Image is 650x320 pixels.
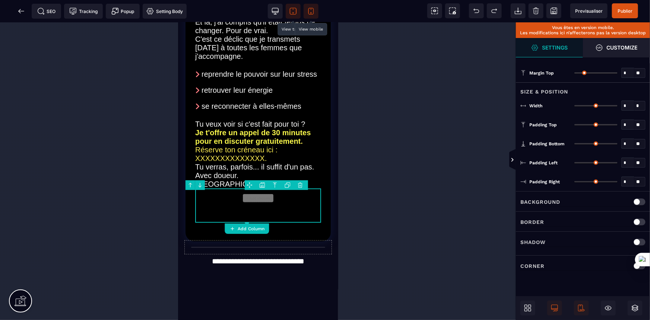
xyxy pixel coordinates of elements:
[601,301,616,316] span: Hide/Show Block
[23,64,95,72] span: retrouver leur énergie
[529,141,564,147] span: Padding Bottom
[520,25,646,30] p: Vous êtes en version mobile.
[542,45,568,50] strong: Settings
[23,48,139,56] span: reprendre le pouvoir sur leur stress
[529,160,558,166] span: Padding Left
[445,3,460,18] span: Screenshot
[111,7,134,15] span: Popup
[570,3,608,18] span: Preview
[69,7,98,15] span: Tracking
[618,8,632,14] span: Publier
[520,301,535,316] span: Open Blocks
[520,238,546,247] p: Shadow
[607,45,638,50] strong: Customize
[547,301,562,316] span: Desktop Only
[520,30,646,35] p: Les modifications ici n’affecterons pas la version desktop
[37,7,56,15] span: SEO
[520,262,545,270] p: Corner
[516,38,583,57] span: Settings
[574,301,589,316] span: Mobile Only
[628,301,643,316] span: Open Layers
[529,70,554,76] span: Margin Top
[23,80,123,88] span: se reconnecter à elles-mêmes
[520,197,560,206] p: Background
[583,38,650,57] span: Open Style Manager
[529,103,542,109] span: Width
[225,224,269,234] button: Add Column
[516,82,650,96] div: Size & Position
[529,122,557,128] span: Padding Top
[238,226,264,231] strong: Add Column
[529,179,560,185] span: Padding Right
[575,8,603,14] span: Previsualiser
[520,218,544,226] p: Border
[427,3,442,18] span: View components
[146,7,183,15] span: Setting Body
